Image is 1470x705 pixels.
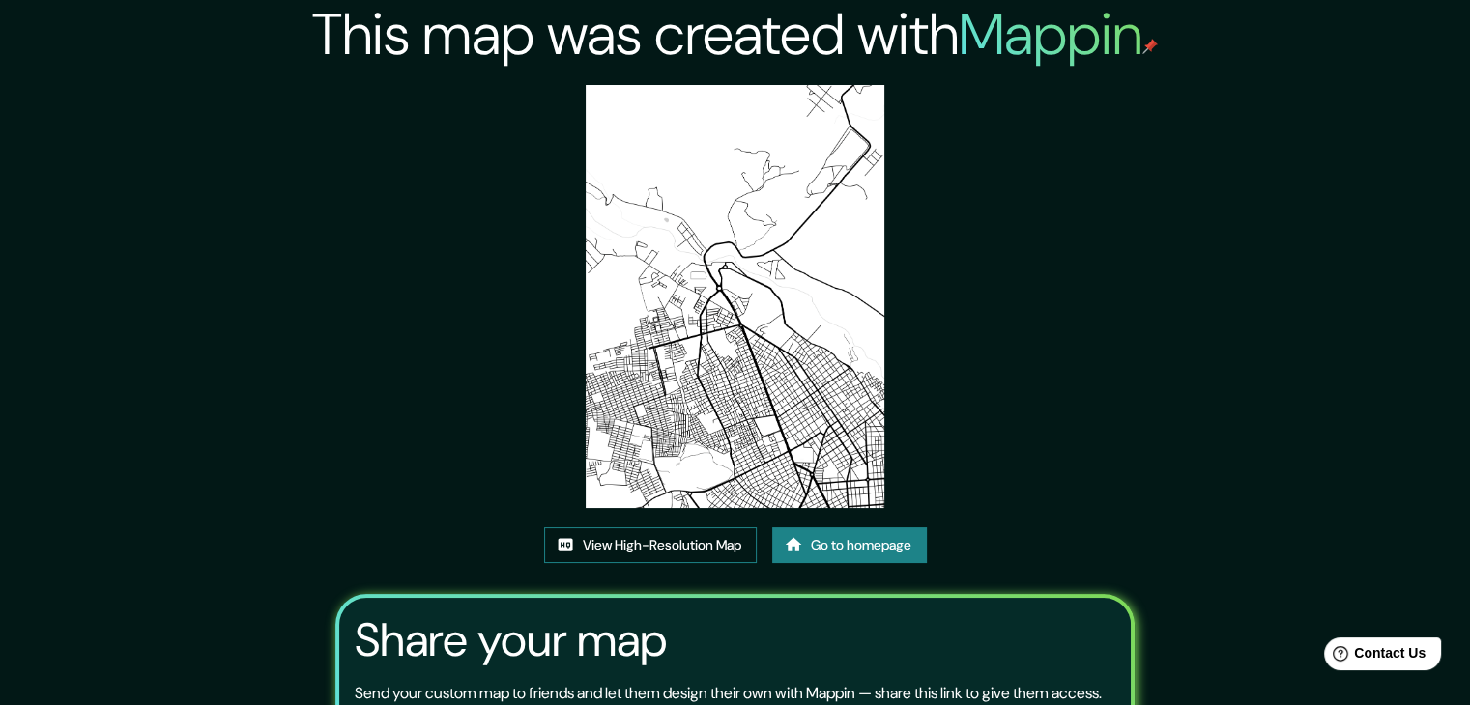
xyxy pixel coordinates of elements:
[1142,39,1158,54] img: mappin-pin
[544,527,757,563] a: View High-Resolution Map
[772,527,927,563] a: Go to homepage
[1298,630,1449,684] iframe: Help widget launcher
[355,682,1102,705] p: Send your custom map to friends and let them design their own with Mappin — share this link to gi...
[355,613,667,667] h3: Share your map
[586,85,885,508] img: created-map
